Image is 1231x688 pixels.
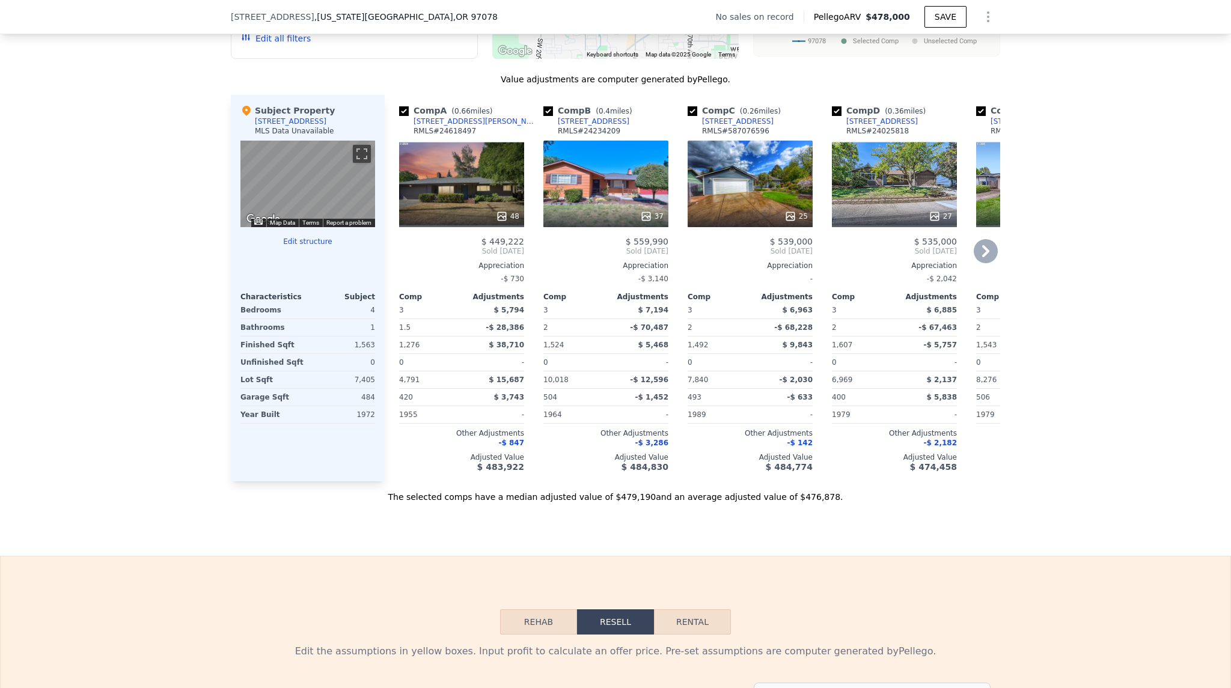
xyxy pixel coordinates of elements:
span: -$ 730 [501,275,524,283]
span: -$ 5,757 [924,341,957,349]
div: 2 [976,319,1036,336]
div: Bedrooms [240,302,305,318]
span: $ 2,137 [927,376,957,384]
button: Edit all filters [241,32,311,44]
div: Appreciation [688,261,813,270]
div: The selected comps have a median adjusted value of $479,190 and an average adjusted value of $476... [231,481,1000,503]
span: -$ 633 [787,393,813,401]
div: Edit the assumptions in yellow boxes. Input profit to calculate an offer price. Pre-set assumptio... [240,644,991,659]
span: 0.66 [454,107,471,115]
div: [STREET_ADDRESS] [558,117,629,126]
span: $ 3,743 [494,393,524,401]
span: 8,276 [976,376,997,384]
button: Edit structure [240,237,375,246]
button: Map Data [270,219,295,227]
span: $ 5,838 [927,393,957,401]
div: Comp [688,292,750,302]
div: Other Adjustments [976,428,1101,438]
div: Comp [399,292,462,302]
span: 0 [976,358,981,367]
div: 2 [543,319,603,336]
span: $ 38,710 [489,341,524,349]
span: $ 484,830 [622,462,668,472]
div: Appreciation [543,261,668,270]
div: [STREET_ADDRESS][PERSON_NAME] [414,117,539,126]
span: $478,000 [866,12,910,22]
span: Sold [DATE] [832,246,957,256]
a: [STREET_ADDRESS] [688,117,774,126]
div: Adjustments [462,292,524,302]
a: [STREET_ADDRESS] [543,117,629,126]
div: Adjusted Value [976,452,1101,462]
span: Map data ©2025 Google [646,51,711,58]
div: Comp [543,292,606,302]
div: Unfinished Sqft [240,354,305,371]
span: 0 [688,358,692,367]
span: , OR 97078 [453,12,498,22]
span: $ 9,843 [783,341,813,349]
a: Terms [302,219,319,226]
span: $ 483,922 [477,462,524,472]
div: Adjusted Value [543,452,668,462]
span: -$ 2,182 [924,439,957,447]
span: 3 [688,306,692,314]
span: $ 559,990 [626,237,668,246]
div: Appreciation [399,261,524,270]
span: $ 474,458 [910,462,957,472]
text: Unselected Comp [924,37,977,45]
div: - [897,354,957,371]
div: RMLS # 24234209 [558,126,620,136]
span: -$ 28,386 [486,323,524,332]
div: Adjusted Value [832,452,957,462]
span: [STREET_ADDRESS] [231,11,314,23]
div: RMLS # 24618497 [414,126,476,136]
span: $ 539,000 [770,237,813,246]
div: - [753,354,813,371]
div: Value adjustments are computer generated by Pellego . [231,73,1000,85]
span: 1,607 [832,341,852,349]
button: Rehab [500,609,577,635]
div: [STREET_ADDRESS] [702,117,774,126]
div: Finished Sqft [240,336,305,353]
span: -$ 3,140 [638,275,668,283]
div: 2 [688,319,748,336]
div: 1989 [688,406,748,423]
a: [STREET_ADDRESS] [976,117,1062,126]
span: 400 [832,393,846,401]
div: Comp B [543,105,637,117]
span: 7,840 [688,376,708,384]
div: - [753,406,813,423]
div: Comp D [832,105,930,117]
a: Open this area in Google Maps (opens a new window) [495,43,535,59]
span: -$ 68,228 [774,323,813,332]
div: Other Adjustments [399,428,524,438]
div: 2 [832,319,892,336]
div: [STREET_ADDRESS] [846,117,918,126]
div: 1,563 [310,336,375,353]
span: 420 [399,393,413,401]
span: $ 6,963 [783,306,813,314]
span: $ 535,000 [914,237,957,246]
div: Street View [240,141,375,227]
div: 1.5 [399,319,459,336]
span: 3 [976,306,981,314]
div: Other Adjustments [832,428,957,438]
span: $ 449,222 [481,237,524,246]
span: 1,543 [976,341,997,349]
div: [STREET_ADDRESS] [255,117,326,126]
span: , [US_STATE][GEOGRAPHIC_DATA] [314,11,498,23]
span: Sold [DATE] [543,246,668,256]
div: 1 [310,319,375,336]
span: Sold [DATE] [399,246,524,256]
span: 4,791 [399,376,420,384]
span: -$ 12,596 [630,376,668,384]
button: Rental [654,609,731,635]
span: 0 [543,358,548,367]
div: 1972 [310,406,375,423]
span: -$ 142 [787,439,813,447]
div: Appreciation [832,261,957,270]
span: -$ 2,030 [780,376,813,384]
div: - [608,354,668,371]
div: 4 [310,302,375,318]
span: -$ 67,463 [918,323,957,332]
